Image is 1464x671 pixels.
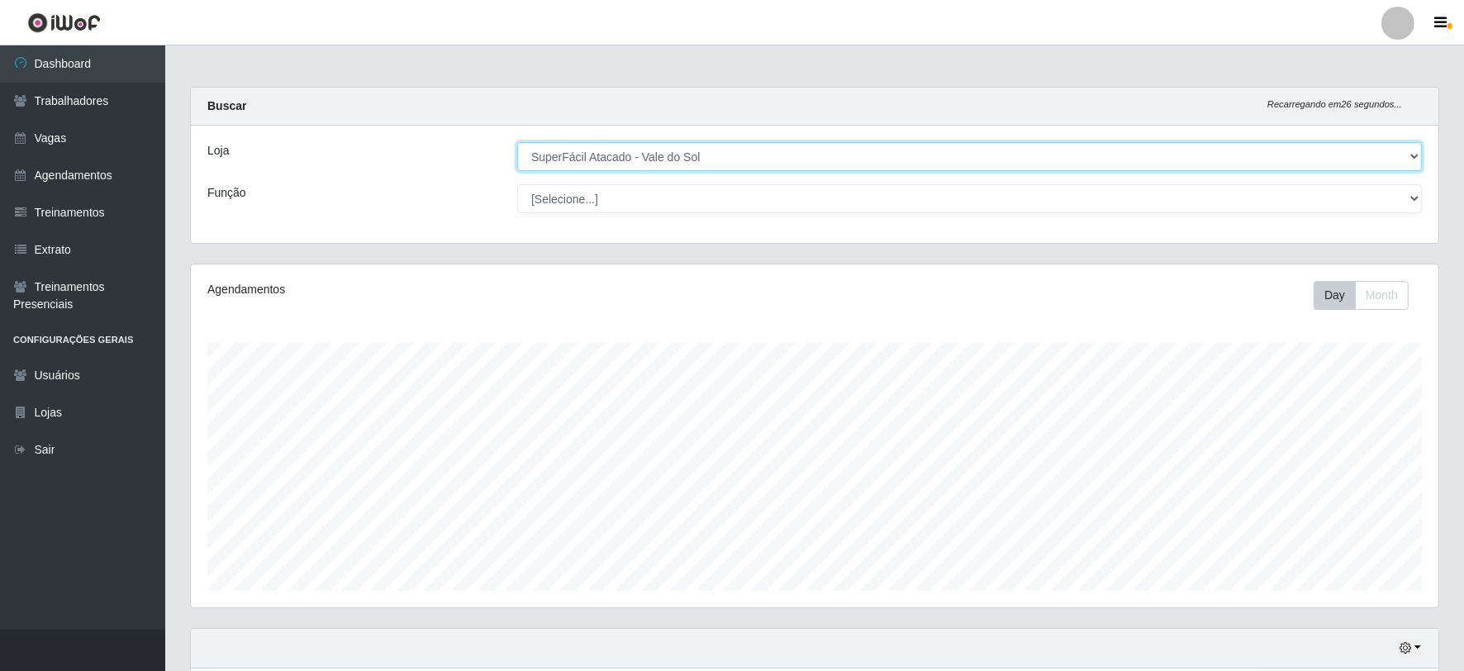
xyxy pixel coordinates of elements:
strong: Buscar [207,99,246,112]
i: Recarregando em 26 segundos... [1267,99,1402,109]
label: Loja [207,142,229,159]
div: First group [1314,281,1409,310]
div: Toolbar with button groups [1314,281,1422,310]
button: Month [1355,281,1409,310]
label: Função [207,184,246,202]
button: Day [1314,281,1356,310]
div: Agendamentos [207,281,699,298]
img: CoreUI Logo [27,12,101,33]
